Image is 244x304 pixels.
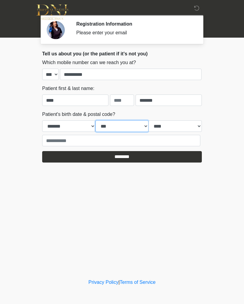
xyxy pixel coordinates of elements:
[120,280,155,285] a: Terms of Service
[42,51,202,57] h2: Tell us about you (or the patient if it's not you)
[42,85,94,92] label: Patient first & last name:
[76,29,193,36] div: Please enter your email
[42,59,136,66] label: Which mobile number can we reach you at?
[36,5,68,20] img: DNJ Med Boutique Logo
[118,280,120,285] a: |
[47,21,65,39] img: Agent Avatar
[42,111,115,118] label: Patient's birth date & postal code?
[89,280,119,285] a: Privacy Policy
